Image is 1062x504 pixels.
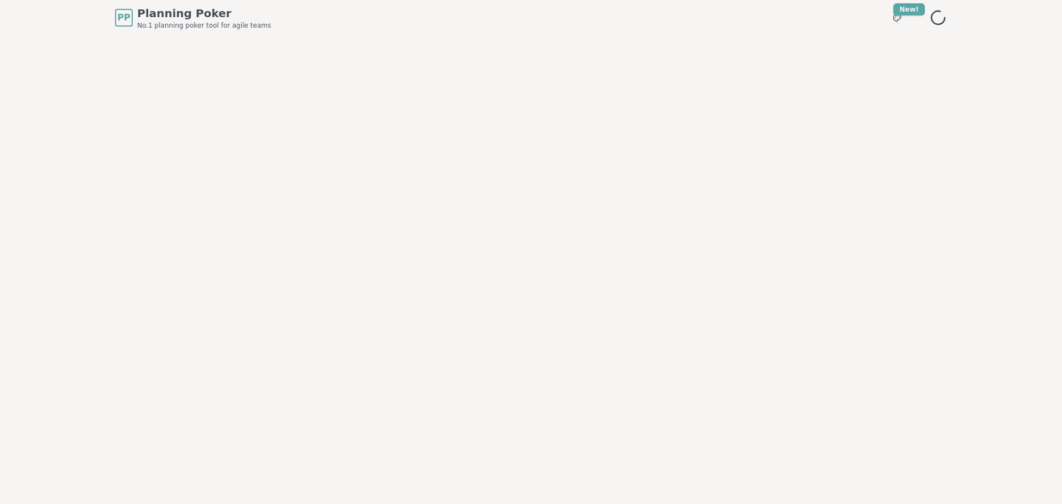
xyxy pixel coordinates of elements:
span: Planning Poker [137,6,271,21]
span: No.1 planning poker tool for agile teams [137,21,271,30]
span: PP [117,11,130,24]
a: PPPlanning PokerNo.1 planning poker tool for agile teams [115,6,271,30]
div: New! [893,3,925,15]
button: New! [887,8,907,28]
